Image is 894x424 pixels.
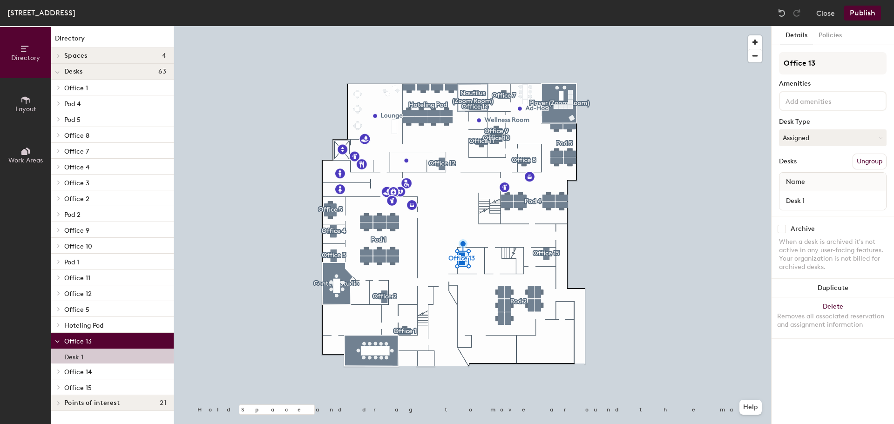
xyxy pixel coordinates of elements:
[64,399,120,407] span: Points of interest
[780,26,813,45] button: Details
[64,84,88,92] span: Office 1
[777,312,888,329] div: Removes all associated reservation and assignment information
[779,158,797,165] div: Desks
[779,118,887,126] div: Desk Type
[792,8,801,18] img: Redo
[64,52,88,60] span: Spaces
[844,6,881,20] button: Publish
[64,368,92,376] span: Office 14
[8,156,43,164] span: Work Areas
[772,297,894,338] button: DeleteRemoves all associated reservation and assignment information
[162,52,166,60] span: 4
[64,242,92,250] span: Office 10
[772,279,894,297] button: Duplicate
[64,100,81,108] span: Pod 4
[64,350,83,361] p: Desk 1
[816,6,835,20] button: Close
[813,26,847,45] button: Policies
[64,179,89,187] span: Office 3
[64,68,82,75] span: Desks
[64,258,79,266] span: Pod 1
[64,148,89,155] span: Office 7
[64,211,81,219] span: Pod 2
[11,54,40,62] span: Directory
[791,225,815,233] div: Archive
[784,95,867,106] input: Add amenities
[51,34,174,48] h1: Directory
[158,68,166,75] span: 63
[779,80,887,87] div: Amenities
[64,227,89,235] span: Office 9
[739,400,762,415] button: Help
[779,129,887,146] button: Assigned
[777,8,786,18] img: Undo
[64,274,90,282] span: Office 11
[64,337,92,345] span: Office 13
[64,163,89,171] span: Office 4
[64,195,89,203] span: Office 2
[7,7,75,19] div: [STREET_ADDRESS]
[64,290,92,298] span: Office 12
[160,399,166,407] span: 21
[781,194,884,207] input: Unnamed desk
[64,322,103,330] span: Hoteling Pod
[779,238,887,271] div: When a desk is archived it's not active in any user-facing features. Your organization is not bil...
[64,116,81,124] span: Pod 5
[781,174,810,190] span: Name
[64,306,89,314] span: Office 5
[64,132,89,140] span: Office 8
[853,154,887,169] button: Ungroup
[64,384,92,392] span: Office 15
[15,105,36,113] span: Layout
